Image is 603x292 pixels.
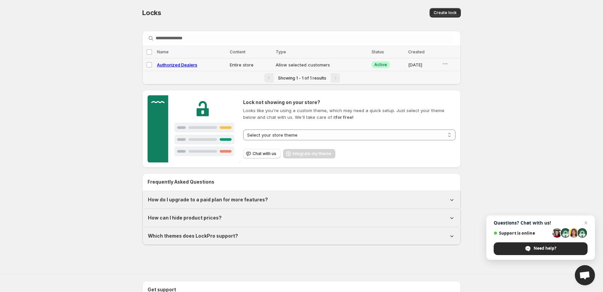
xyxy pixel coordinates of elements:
span: Create lock [434,10,457,15]
p: Looks like you're using a custom theme, which may need a quick setup. Just select your theme belo... [243,107,455,120]
span: Showing 1 - 1 of 1 results [278,76,326,81]
h2: Lock not showing on your store? [243,99,455,106]
td: Entire store [228,58,274,71]
span: Type [276,49,286,54]
span: Locks [142,9,161,17]
a: Open chat [575,265,595,285]
span: Support is online [494,231,550,236]
button: Create lock [430,8,461,17]
h1: How can I hide product prices? [148,214,222,221]
span: Active [374,62,387,67]
span: Created [408,49,425,54]
span: Chat with us [253,151,276,156]
td: [DATE] [406,58,440,71]
strong: for free! [336,114,353,120]
span: Need help? [534,245,556,251]
td: Allow selected customers [274,58,370,71]
span: Status [372,49,384,54]
img: Customer support [148,95,240,162]
span: Name [157,49,169,54]
span: Content [230,49,245,54]
nav: Pagination [142,71,461,85]
button: Chat with us [243,149,280,158]
h1: How do I upgrade to a paid plan for more features? [148,196,268,203]
span: Questions? Chat with us! [494,220,588,226]
h2: Frequently Asked Questions [148,179,455,185]
h1: Which themes does LockPro support? [148,233,238,239]
a: Authorized Dealers [157,62,197,67]
span: Need help? [494,242,588,255]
